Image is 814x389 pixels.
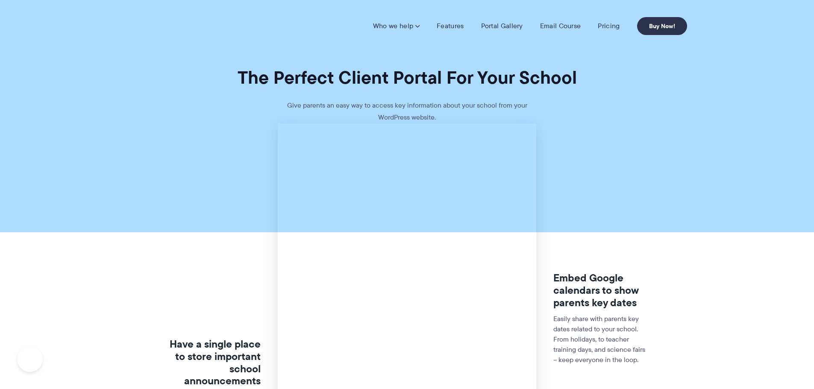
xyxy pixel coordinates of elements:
[553,272,647,309] h3: Embed Google calendars to show parents key dates
[167,338,261,387] h3: Have a single place to store important school announcements
[17,346,43,372] iframe: Toggle Customer Support
[540,22,581,30] a: Email Course
[481,22,523,30] a: Portal Gallery
[437,22,464,30] a: Features
[553,314,647,365] p: Easily share with parents key dates related to your school. From holidays, to teacher training da...
[637,17,687,35] a: Buy Now!
[279,99,535,123] p: Give parents an easy way to access key information about your school from your WordPress website.
[598,22,620,30] a: Pricing
[373,22,420,30] a: Who we help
